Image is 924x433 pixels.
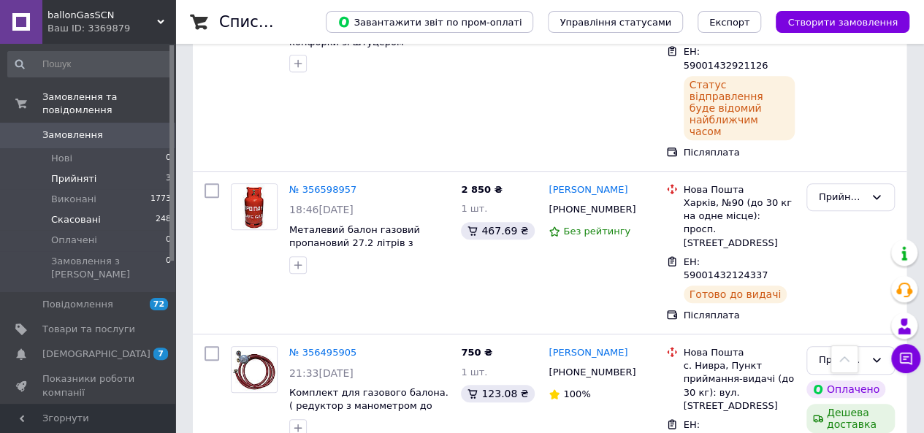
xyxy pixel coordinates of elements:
[684,183,795,196] div: Нова Пошта
[42,348,150,361] span: [DEMOGRAPHIC_DATA]
[289,347,356,358] a: № 356495905
[684,359,795,413] div: с. Нивра, Пункт приймання-видачі (до 30 кг): вул. [STREET_ADDRESS]
[684,256,768,281] span: ЕН: 59001432124337
[684,46,768,71] span: ЕН: 59001432921126
[231,346,278,393] a: Фото товару
[232,184,277,229] img: Фото товару
[560,17,671,28] span: Управління статусами
[819,353,865,368] div: Прийнято
[166,255,171,281] span: 0
[289,23,438,47] a: Газова плитка настільна на 3 конфорки зі штуцером
[546,363,638,382] div: [PHONE_NUMBER]
[684,76,795,140] div: Статус відправлення буде відомий найближчим часом
[326,11,533,33] button: Завантажити звіт по пром-оплаті
[461,347,492,358] span: 750 ₴
[150,193,171,206] span: 1773
[42,298,113,311] span: Повідомлення
[546,200,638,219] div: [PHONE_NUMBER]
[709,17,750,28] span: Експорт
[684,309,795,322] div: Післяплата
[337,15,522,28] span: Завантажити звіт по пром-оплаті
[51,152,72,165] span: Нові
[684,196,795,250] div: Харків, №90 (до 30 кг на одне місце): просп. [STREET_ADDRESS]
[461,222,534,240] div: 467.69 ₴
[563,226,630,237] span: Без рейтингу
[549,183,627,197] a: [PERSON_NAME]
[289,184,356,195] a: № 356598957
[761,16,909,27] a: Створити замовлення
[166,172,171,185] span: 3
[166,152,171,165] span: 0
[231,183,278,230] a: Фото товару
[787,17,898,28] span: Створити замовлення
[806,380,885,398] div: Оплачено
[819,190,865,205] div: Прийнято
[289,387,448,425] a: Комплект для газового балона. ( редуктор з манометром до 1.5 кг/годину )
[51,255,166,281] span: Замовлення з [PERSON_NAME]
[549,346,627,360] a: [PERSON_NAME]
[891,344,920,373] button: Чат з покупцем
[698,11,762,33] button: Експорт
[684,146,795,159] div: Післяплата
[47,22,175,35] div: Ваш ID: 3369879
[7,51,172,77] input: Пошук
[153,348,168,360] span: 7
[47,9,157,22] span: ballonGasSCN
[156,213,171,226] span: 248
[461,184,502,195] span: 2 850 ₴
[776,11,909,33] button: Створити замовлення
[684,346,795,359] div: Нова Пошта
[51,234,97,247] span: Оплачені
[42,91,175,117] span: Замовлення та повідомлення
[51,213,101,226] span: Скасовані
[461,367,487,378] span: 1 шт.
[684,286,787,303] div: Готово до видачі
[548,11,683,33] button: Управління статусами
[42,129,103,142] span: Замовлення
[219,13,367,31] h1: Список замовлень
[51,193,96,206] span: Виконані
[232,347,277,392] img: Фото товару
[166,234,171,247] span: 0
[150,298,168,310] span: 72
[563,388,590,399] span: 100%
[806,404,895,433] div: Дешева доставка
[289,367,354,379] span: 21:33[DATE]
[461,385,534,402] div: 123.08 ₴
[42,372,135,399] span: Показники роботи компанії
[42,323,135,336] span: Товари та послуги
[289,224,448,262] a: Металевий балон газовий пропановий 27.2 літрів з запобіжним клапаном SAFEGAS
[51,172,96,185] span: Прийняті
[461,203,487,214] span: 1 шт.
[289,204,354,215] span: 18:46[DATE]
